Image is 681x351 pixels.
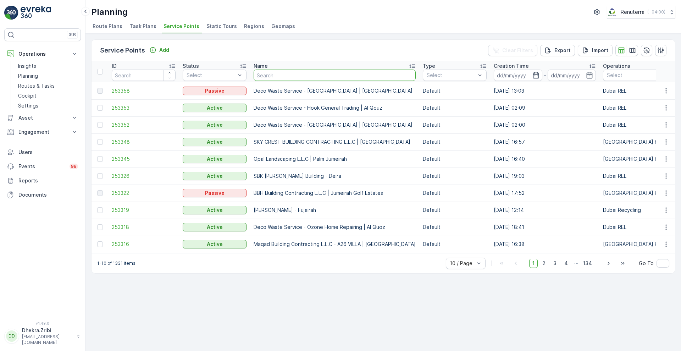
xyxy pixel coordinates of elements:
p: Select [427,72,476,79]
a: 253348 [112,138,176,146]
p: Reports [18,177,78,184]
td: [DATE] 13:03 [490,82,599,99]
td: Dubai REL [599,99,670,116]
button: Passive [183,87,247,95]
span: Service Points [164,23,199,30]
td: Default [419,133,490,150]
span: v 1.49.0 [4,321,81,325]
p: Planning [18,72,38,79]
td: [DATE] 18:41 [490,219,599,236]
button: Active [183,172,247,180]
button: Active [183,223,247,231]
div: Toggle Row Selected [97,241,103,247]
a: 253316 [112,241,176,248]
input: Search [112,70,176,81]
td: [PERSON_NAME] - Fujairah [250,202,419,219]
span: Task Plans [129,23,156,30]
td: Default [419,99,490,116]
span: 2 [539,259,549,268]
p: Service Points [100,45,145,55]
button: Asset [4,111,81,125]
p: Users [18,149,78,156]
td: Dubai REL [599,82,670,99]
a: Events99 [4,159,81,174]
span: 253353 [112,104,176,111]
td: Default [419,82,490,99]
input: Search [254,70,416,81]
p: Type [423,62,435,70]
p: Import [592,47,608,54]
p: Select [607,72,656,79]
td: Default [419,219,490,236]
input: dd/mm/yyyy [548,70,596,81]
p: Active [207,155,223,163]
button: DDDhekra.Zribi[EMAIL_ADDRESS][DOMAIN_NAME] [4,327,81,345]
p: ... [574,259,578,268]
button: Renuterra(+04:00) [607,6,675,18]
p: Cockpit [18,92,37,99]
button: Passive [183,189,247,197]
p: Planning [91,6,128,18]
p: Active [207,104,223,111]
td: Opal Landscaping L.L.C | Palm Jumeirah [250,150,419,168]
p: Documents [18,191,78,198]
p: - [544,71,546,79]
a: 253318 [112,224,176,231]
td: [GEOGRAPHIC_DATA] HAT [599,133,670,150]
div: Toggle Row Selected [97,105,103,111]
td: Dubai REL [599,219,670,236]
td: [GEOGRAPHIC_DATA] HAT [599,236,670,253]
button: Active [183,138,247,146]
td: [DATE] 02:09 [490,99,599,116]
td: BBH Building Contracting L.L.C | Jumeirah Golf Estates [250,185,419,202]
p: Clear Filters [502,47,533,54]
span: 253326 [112,172,176,180]
button: Active [183,121,247,129]
span: 3 [550,259,560,268]
input: dd/mm/yyyy [494,70,542,81]
span: 4 [561,259,571,268]
p: ID [112,62,117,70]
p: Insights [18,62,36,70]
span: 134 [580,259,595,268]
span: 253322 [112,190,176,197]
a: 253352 [112,121,176,128]
p: Export [554,47,571,54]
td: [DATE] 12:14 [490,202,599,219]
p: ⌘B [69,32,76,38]
td: Default [419,168,490,185]
td: Deco Waste Service - [GEOGRAPHIC_DATA] | [GEOGRAPHIC_DATA] [250,116,419,133]
td: [DATE] 16:40 [490,150,599,168]
a: Settings [15,101,81,111]
td: Default [419,202,490,219]
a: Cockpit [15,91,81,101]
td: [DATE] 17:52 [490,185,599,202]
td: Maqad Building Contracting L.L.C - A26 VILLA | [GEOGRAPHIC_DATA] [250,236,419,253]
td: [GEOGRAPHIC_DATA] HAT [599,185,670,202]
p: Dhekra.Zribi [22,327,73,334]
a: 253345 [112,155,176,163]
button: Active [183,155,247,163]
td: Default [419,150,490,168]
div: Toggle Row Selected [97,156,103,162]
p: Name [254,62,268,70]
div: Toggle Row Selected [97,190,103,196]
p: 1-10 of 1331 items [97,260,135,266]
p: Active [207,207,223,214]
p: Select [187,72,236,79]
button: Add [146,46,172,54]
td: Default [419,236,490,253]
button: Import [578,45,613,56]
img: logo [4,6,18,20]
a: 253319 [112,207,176,214]
span: Geomaps [271,23,295,30]
div: Toggle Row Selected [97,139,103,145]
button: Clear Filters [488,45,537,56]
span: 253358 [112,87,176,94]
td: Dubai REL [599,168,670,185]
td: Default [419,116,490,133]
td: [GEOGRAPHIC_DATA] HAT [599,150,670,168]
p: Active [207,172,223,180]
